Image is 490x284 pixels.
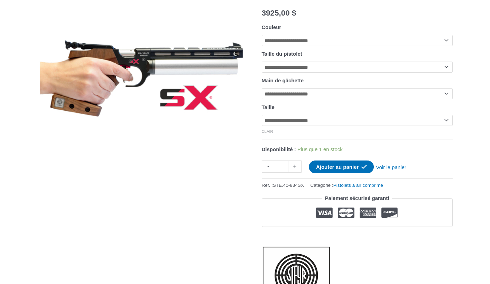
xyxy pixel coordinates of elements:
input: quantité de produit [275,161,288,173]
a: + [288,161,302,173]
span: Plus que 1 en stock [297,146,343,152]
iframe: Customer reviews powered by Trustpilot [262,232,453,240]
a: - [262,161,275,173]
label: Taille [262,104,275,110]
bdi: 925,00 $ [262,9,296,17]
span: Catégorie : [311,181,383,190]
label: Main de gâchette [262,77,304,83]
a: Pistolets à air comprimé [333,183,383,188]
legend: Paiement sécurisé garanti [322,193,392,203]
label: Taille du pistolet [262,51,302,57]
span: STE.40-834SX [273,183,304,188]
a: Effacer les options [262,129,273,134]
span: Disponibilité : [262,146,296,152]
span: 3 [262,9,266,17]
span: Réf. : [262,181,304,190]
label: Couleur [262,24,281,30]
a: Voir le panier [374,161,408,172]
button: Ajouter au panier [309,161,374,173]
